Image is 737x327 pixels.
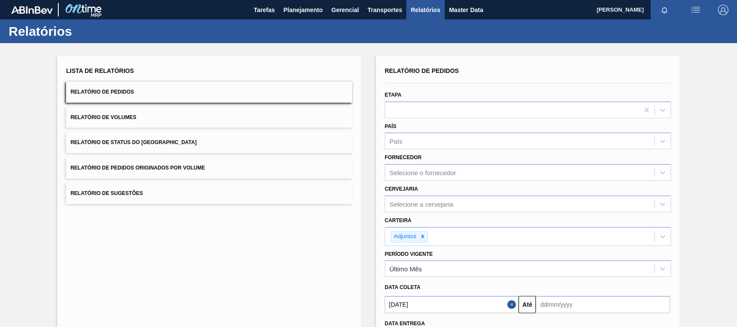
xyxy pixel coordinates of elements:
[449,5,483,15] span: Master Data
[70,139,196,145] span: Relatório de Status do [GEOGRAPHIC_DATA]
[385,251,433,257] label: Período Vigente
[385,123,396,129] label: País
[66,157,352,179] button: Relatório de Pedidos Originados por Volume
[651,4,678,16] button: Notificações
[66,82,352,103] button: Relatório de Pedidos
[389,265,422,273] div: Último Mês
[70,89,134,95] span: Relatório de Pedidos
[411,5,440,15] span: Relatórios
[718,5,728,15] img: Logout
[389,169,456,176] div: Selecione o fornecedor
[70,190,143,196] span: Relatório de Sugestões
[66,132,352,153] button: Relatório de Status do [GEOGRAPHIC_DATA]
[690,5,701,15] img: userActions
[9,26,162,36] h1: Relatórios
[385,92,402,98] label: Etapa
[385,284,421,290] span: Data coleta
[385,321,425,327] span: Data entrega
[389,138,402,145] div: País
[66,67,134,74] span: Lista de Relatórios
[507,296,519,313] button: Close
[391,231,418,242] div: Adjuntos
[11,6,53,14] img: TNhmsLtSVTkK8tSr43FrP2fwEKptu5GPRR3wAAAABJRU5ErkJggg==
[367,5,402,15] span: Transportes
[385,217,411,223] label: Carteira
[385,296,519,313] input: dd/mm/yyyy
[70,114,136,120] span: Relatório de Volumes
[332,5,359,15] span: Gerencial
[254,5,275,15] span: Tarefas
[385,67,459,74] span: Relatório de Pedidos
[385,154,421,160] label: Fornecedor
[70,165,205,171] span: Relatório de Pedidos Originados por Volume
[536,296,670,313] input: dd/mm/yyyy
[385,186,418,192] label: Cervejaria
[389,200,453,208] div: Selecione a cervejaria
[283,5,323,15] span: Planejamento
[519,296,536,313] button: Até
[66,183,352,204] button: Relatório de Sugestões
[66,107,352,128] button: Relatório de Volumes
